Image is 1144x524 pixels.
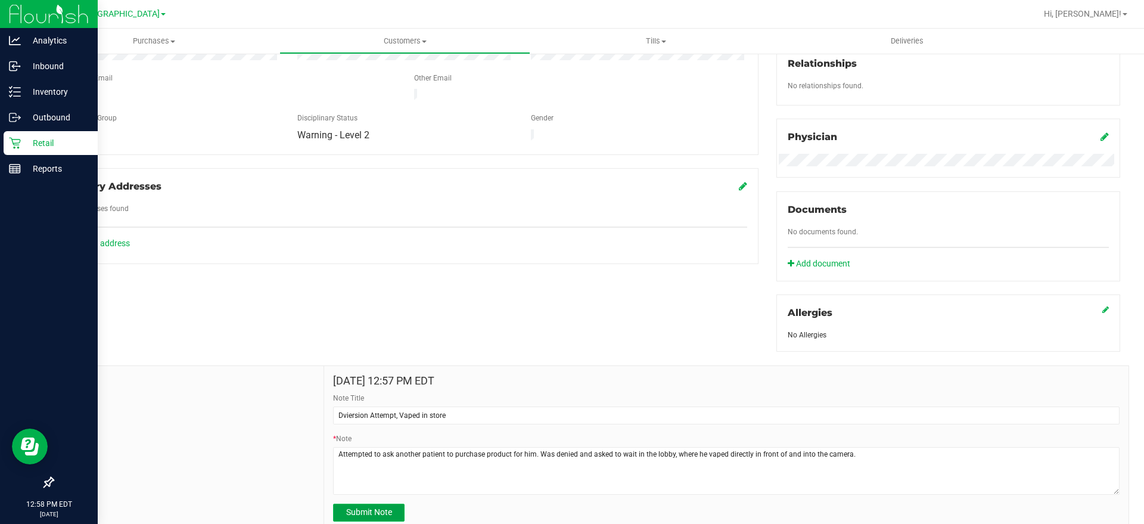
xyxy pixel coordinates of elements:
span: Hi, [PERSON_NAME]! [1044,9,1121,18]
span: Relationships [788,58,857,69]
inline-svg: Analytics [9,35,21,46]
p: [DATE] [5,510,92,519]
label: Disciplinary Status [297,113,357,123]
span: Notes [62,375,315,389]
label: Note [333,433,352,444]
inline-svg: Inventory [9,86,21,98]
inline-svg: Outbound [9,111,21,123]
label: Note Title [333,393,364,404]
a: Tills [530,29,781,54]
label: No relationships found. [788,80,863,91]
p: Inbound [21,59,92,73]
label: Gender [531,113,554,123]
inline-svg: Reports [9,163,21,175]
span: Tills [531,36,781,46]
p: 12:58 PM EDT [5,499,92,510]
inline-svg: Retail [9,137,21,149]
span: [GEOGRAPHIC_DATA] [78,9,160,19]
p: Reports [21,162,92,176]
inline-svg: Inbound [9,60,21,72]
button: Submit Note [333,504,405,522]
span: Allergies [788,307,832,318]
span: Submit Note [346,507,392,517]
span: Deliveries [875,36,940,46]
span: Customers [280,36,530,46]
a: Add document [788,258,856,270]
span: Physician [788,131,837,142]
p: Outbound [21,110,92,125]
div: No Allergies [788,330,1109,340]
span: No documents found. [788,228,858,236]
a: Customers [279,29,530,54]
span: Documents [788,204,847,215]
span: Warning - Level 2 [297,129,369,141]
span: Delivery Addresses [64,181,161,192]
p: Analytics [21,33,92,48]
h4: [DATE] 12:57 PM EDT [333,375,1120,387]
span: Purchases [29,36,279,46]
a: Deliveries [782,29,1033,54]
p: Inventory [21,85,92,99]
p: Retail [21,136,92,150]
a: Purchases [29,29,279,54]
label: Other Email [414,73,452,83]
iframe: Resource center [12,429,48,464]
